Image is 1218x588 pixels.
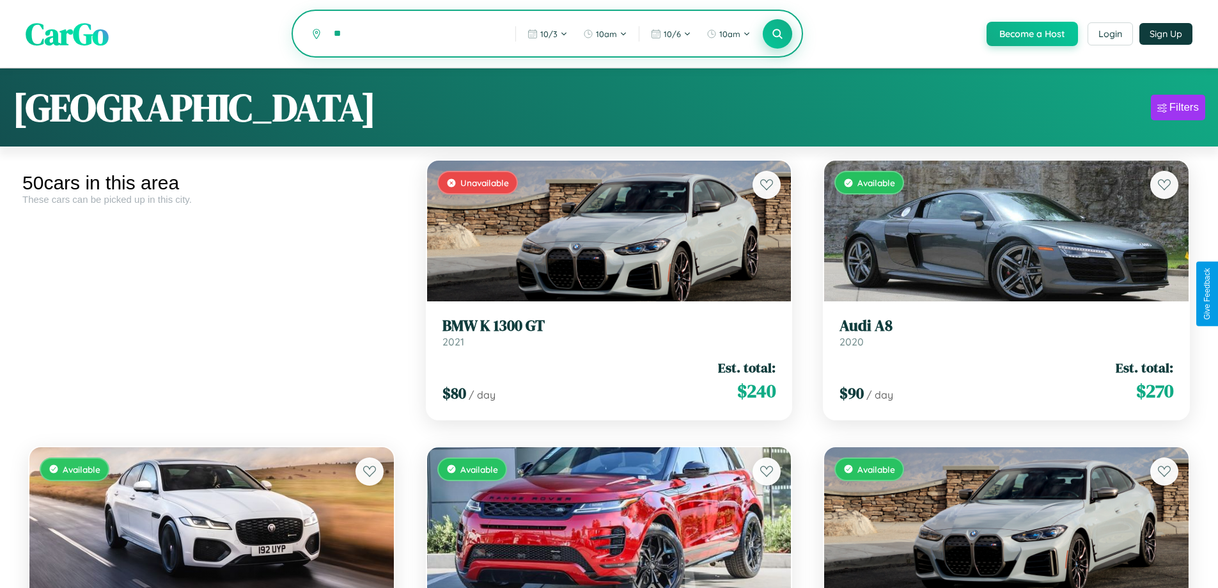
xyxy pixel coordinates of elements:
span: Available [857,464,895,475]
span: 2020 [839,335,864,348]
h3: Audi A8 [839,317,1173,335]
button: 10am [577,24,634,44]
span: Est. total: [1116,358,1173,377]
span: 10 / 6 [664,29,681,39]
span: CarGo [26,13,109,55]
span: 2021 [442,335,464,348]
button: Login [1088,22,1133,45]
button: Sign Up [1139,23,1192,45]
span: / day [469,388,496,401]
button: Filters [1151,95,1205,120]
a: BMW K 1300 GT2021 [442,317,776,348]
span: $ 270 [1136,378,1173,404]
div: 50 cars in this area [22,172,401,194]
span: 10 / 3 [540,29,558,39]
button: Become a Host [987,22,1078,46]
span: 10am [596,29,617,39]
div: These cars can be picked up in this city. [22,194,401,205]
h3: BMW K 1300 GT [442,317,776,335]
span: $ 240 [737,378,776,404]
button: 10/3 [521,24,574,44]
button: 10/6 [644,24,698,44]
div: Filters [1169,101,1199,114]
span: 10am [719,29,740,39]
span: Est. total: [718,358,776,377]
div: Give Feedback [1203,268,1212,320]
span: / day [866,388,893,401]
span: $ 90 [839,383,864,404]
span: $ 80 [442,383,466,404]
span: Available [63,464,100,475]
button: 10am [700,24,757,44]
span: Available [460,464,498,475]
h1: [GEOGRAPHIC_DATA] [13,81,376,134]
span: Available [857,177,895,188]
span: Unavailable [460,177,509,188]
a: Audi A82020 [839,317,1173,348]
